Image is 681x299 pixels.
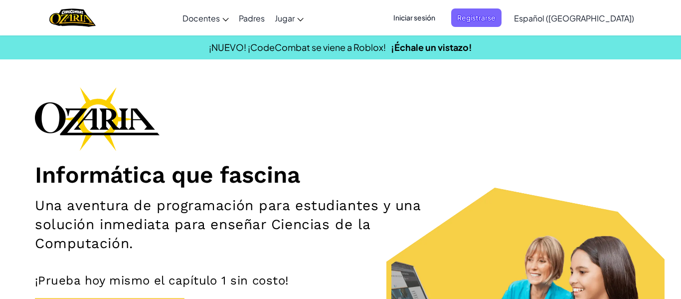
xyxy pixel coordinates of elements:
a: Jugar [270,4,309,31]
img: Home [49,7,96,28]
span: Jugar [275,13,295,23]
button: Registrarse [451,8,502,27]
span: ¡NUEVO! ¡CodeCombat se viene a Roblox! [209,41,386,53]
a: Docentes [177,4,234,31]
span: Docentes [182,13,220,23]
button: Iniciar sesión [387,8,441,27]
a: ¡Échale un vistazo! [391,41,472,53]
p: ¡Prueba hoy mismo el capítulo 1 sin costo! [35,273,646,288]
a: Padres [234,4,270,31]
h1: Informática que fascina [35,161,646,189]
span: Español ([GEOGRAPHIC_DATA]) [514,13,634,23]
h2: Una aventura de programación para estudiantes y una solución inmediata para enseñar Ciencias de l... [35,196,444,253]
a: Español ([GEOGRAPHIC_DATA]) [509,4,639,31]
a: Ozaria by CodeCombat logo [49,7,96,28]
img: Ozaria branding logo [35,87,160,151]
